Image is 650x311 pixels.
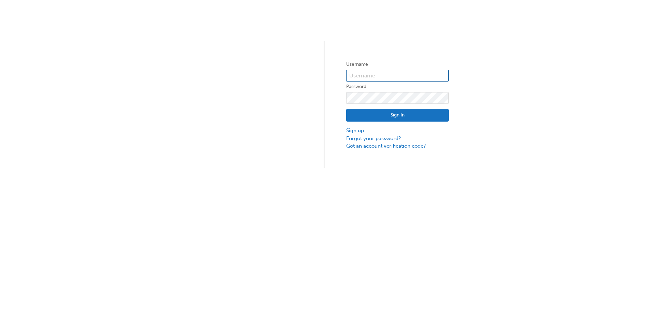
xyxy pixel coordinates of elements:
input: Username [346,70,449,82]
a: Sign up [346,127,449,135]
button: Sign In [346,109,449,122]
label: Username [346,60,449,69]
img: Trak [201,96,304,103]
label: Password [346,83,449,91]
a: Got an account verification code? [346,142,449,150]
a: Forgot your password? [346,135,449,142]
